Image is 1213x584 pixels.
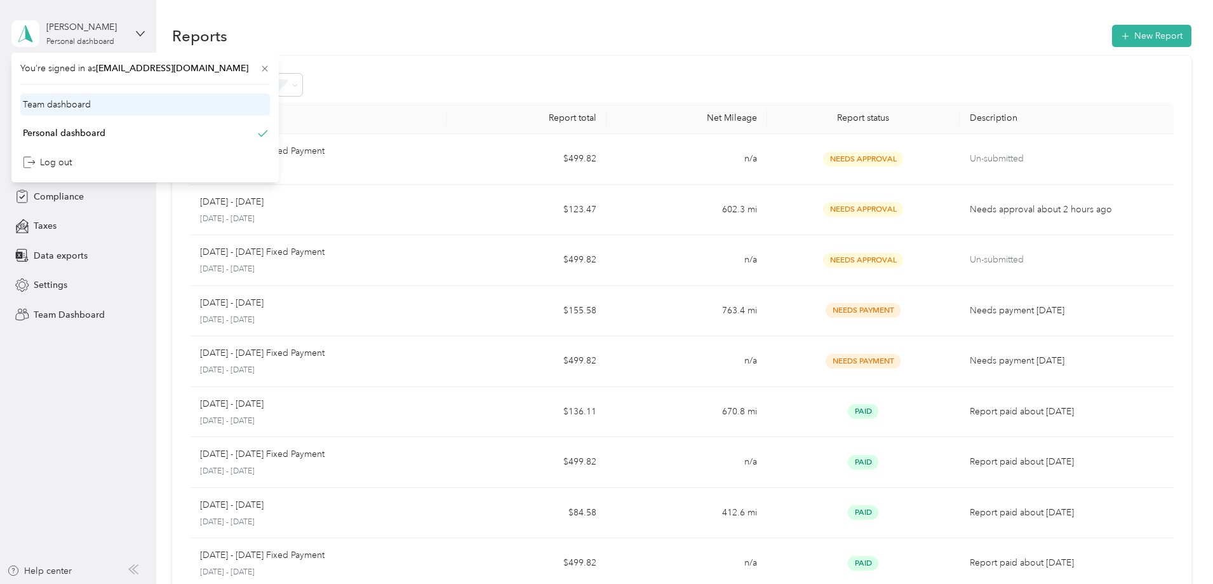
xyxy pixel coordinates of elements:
td: 602.3 mi [606,185,767,236]
td: 763.4 mi [606,286,767,337]
span: Compliance [34,190,84,203]
span: Paid [848,404,878,419]
div: Personal dashboard [23,126,105,140]
span: Paid [848,455,878,470]
span: Paid [848,556,878,571]
p: [DATE] - [DATE] [200,567,436,578]
td: n/a [606,235,767,286]
td: $499.82 [446,336,606,387]
p: Un-submitted [970,152,1163,166]
th: Report total [446,102,606,134]
span: Settings [34,278,67,292]
span: Team Dashboard [34,308,105,322]
p: [DATE] - [DATE] [200,214,436,225]
span: Needs Approval [823,253,903,268]
p: [DATE] - [DATE] [200,416,436,427]
td: $84.58 [446,488,606,539]
h1: Reports [172,29,227,43]
span: You’re signed in as [20,62,270,75]
span: Needs Approval [823,152,903,166]
span: Needs Payment [826,354,901,369]
p: [DATE] - [DATE] [200,365,436,376]
button: Help center [7,564,72,578]
span: [EMAIL_ADDRESS][DOMAIN_NAME] [96,63,248,74]
p: [DATE] - [DATE] [200,498,264,512]
p: [DATE] - [DATE] [200,296,264,310]
div: Report status [777,112,949,123]
button: New Report [1112,25,1191,47]
p: Report paid about [DATE] [970,455,1163,469]
span: Paid [848,505,878,520]
p: Needs payment [DATE] [970,354,1163,368]
p: Un-submitted [970,253,1163,267]
span: Taxes [34,219,57,233]
td: $499.82 [446,134,606,185]
td: $155.58 [446,286,606,337]
div: Personal dashboard [46,38,114,46]
p: Report paid about [DATE] [970,556,1163,570]
td: 412.6 mi [606,488,767,539]
td: n/a [606,437,767,488]
td: $499.82 [446,437,606,488]
th: Net Mileage [606,102,767,134]
p: [DATE] - [DATE] [200,517,436,528]
p: [DATE] - [DATE] [200,195,264,209]
p: Report paid about [DATE] [970,405,1163,419]
td: $123.47 [446,185,606,236]
p: [DATE] - [DATE] [200,466,436,477]
td: n/a [606,336,767,387]
div: Log out [23,156,72,169]
div: Team dashboard [23,98,91,111]
td: n/a [606,134,767,185]
p: Report paid about [DATE] [970,506,1163,520]
p: [DATE] - [DATE] [200,315,436,326]
td: $136.11 [446,387,606,438]
th: Report name [190,102,446,134]
p: Needs approval about 2 hours ago [970,203,1163,217]
span: Needs Approval [823,202,903,217]
p: [DATE] - [DATE] Fixed Payment [200,245,325,259]
td: $499.82 [446,235,606,286]
p: [DATE] - [DATE] Fixed Payment [200,346,325,360]
p: [DATE] - [DATE] [200,264,436,275]
td: 670.8 mi [606,387,767,438]
p: [DATE] - [DATE] Fixed Payment [200,447,325,461]
div: [PERSON_NAME] [46,20,126,34]
span: Needs Payment [826,303,901,318]
span: Data exports [34,249,88,262]
th: Description [960,102,1174,134]
p: [DATE] - [DATE] [200,163,436,174]
p: Needs payment [DATE] [970,304,1163,318]
p: [DATE] - [DATE] Fixed Payment [200,548,325,562]
p: [DATE] - [DATE] [200,397,264,411]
